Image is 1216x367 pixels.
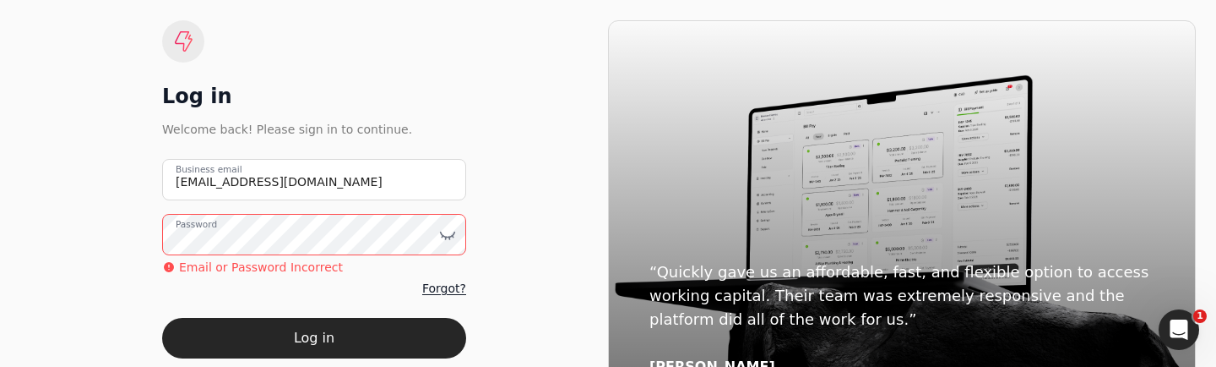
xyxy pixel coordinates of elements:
[179,259,343,277] p: Email or Password Incorrect
[162,83,466,110] div: Log in
[1193,309,1207,323] span: 1
[176,218,217,232] label: Password
[649,260,1154,331] div: “Quickly gave us an affordable, fast, and flexible option to access working capital. Their team w...
[1159,309,1199,350] iframe: Intercom live chat
[162,120,466,139] div: Welcome back! Please sign in to continue.
[162,318,466,359] button: Log in
[422,280,466,298] a: Forgot?
[176,163,242,177] label: Business email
